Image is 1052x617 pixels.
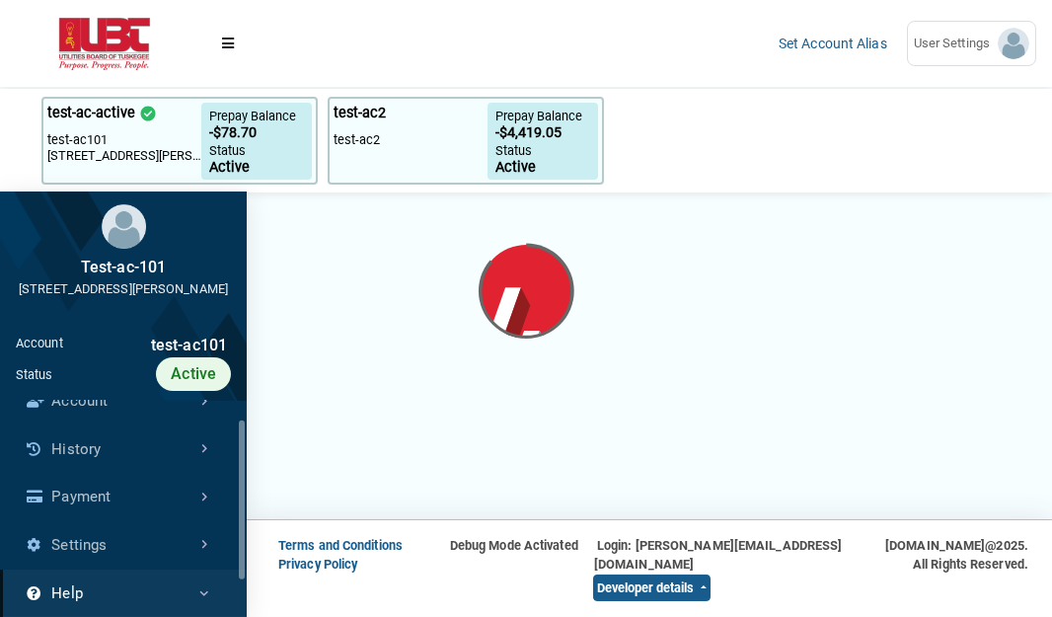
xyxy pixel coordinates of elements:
div: Status [16,365,53,384]
a: Privacy Policy [270,557,357,572]
p: Status [209,141,304,160]
a: test-ac2 test-ac2 Prepay Balance -$4,419.05 Status Active [328,89,604,193]
button: test-ac2 test-ac2 Prepay Balance -$4,419.05 Status Active [328,97,604,185]
a: test-ac-active selected test-ac101 [STREET_ADDRESS][PERSON_NAME] Prepay Balance -$78.70 Status Ac... [41,89,318,193]
span: User Settings [914,34,998,53]
div: [STREET_ADDRESS][PERSON_NAME] [16,279,231,298]
p: test-ac101 [47,132,201,148]
div: All Rights Reserved. [885,555,1028,574]
span: Login: [PERSON_NAME][EMAIL_ADDRESS][DOMAIN_NAME] [581,538,843,572]
button: Menu [209,26,247,61]
div: Account [16,334,63,357]
div: [DOMAIN_NAME]@2025. [885,536,1028,555]
img: Logo [16,18,193,70]
p: [STREET_ADDRESS][PERSON_NAME] [47,148,201,164]
img: selected [139,105,157,122]
button: test-ac-active selected test-ac101 [STREET_ADDRESS][PERSON_NAME] Prepay Balance -$78.70 Status Ac... [41,97,318,185]
button: Developer details [593,575,710,601]
a: Terms and Conditions [270,538,403,553]
p: Prepay Balance [495,107,590,125]
img: loader [368,151,684,467]
div: Test-ac-101 [16,256,231,279]
p: Active [209,160,304,176]
a: User Settings [907,21,1036,66]
p: -$4,419.05 [495,125,590,141]
p: test-ac2 [334,103,386,124]
p: Prepay Balance [209,107,304,125]
div: Active [156,357,231,391]
p: Status [495,141,590,160]
div: test-ac101 [63,334,231,357]
a: Set Account Alias [779,36,887,51]
span: Debug Mode Activated [446,538,578,553]
p: test-ac-active [47,103,135,124]
p: test-ac2 [334,132,488,148]
p: -$78.70 [209,125,304,141]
